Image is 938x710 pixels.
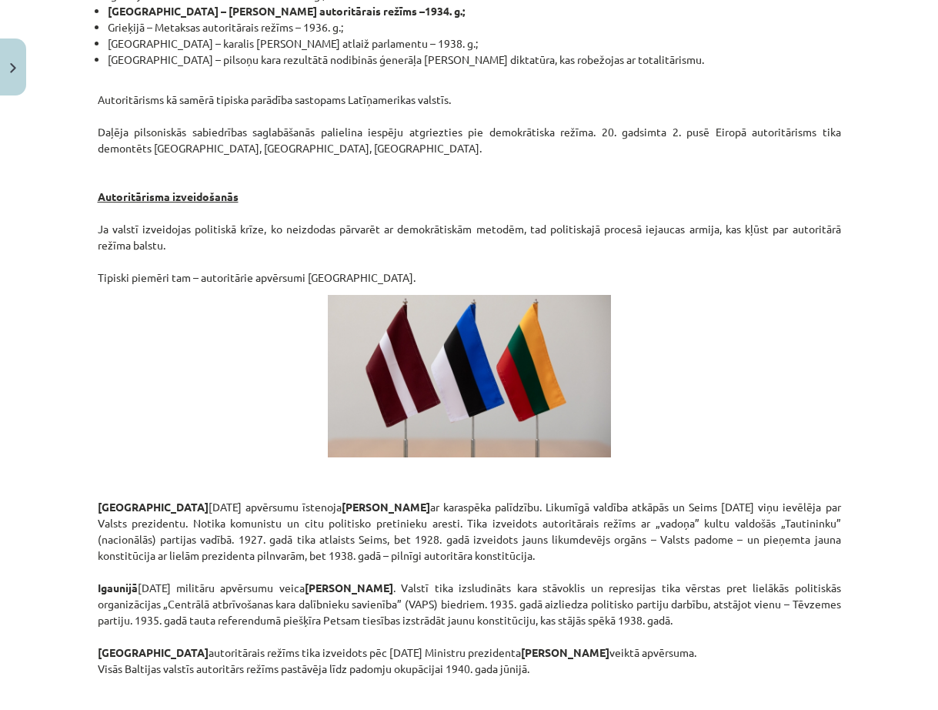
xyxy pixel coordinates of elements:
li: Grieķijā – Metaksas autoritārais režīms – 1936. g.; [108,19,841,35]
p: Autoritārisms kā samērā tipiska parādība sastopams Latīņamerikas valstīs. Daļēja pilsoniskās sabi... [98,75,841,286]
li: [GEOGRAPHIC_DATA] – pilsoņu kara rezultātā nodibinās ģenerāļa [PERSON_NAME] diktatūra, kas robežo... [108,52,841,68]
strong: [PERSON_NAME] [305,581,393,594]
p: [DATE] apvērsumu īstenoja ar karaspēka palīdzību. Likumīgā valdība atkāpās un Seims [DATE] viņu i... [98,467,841,693]
strong: Igaunijā [98,581,138,594]
strong: [GEOGRAPHIC_DATA] [98,645,209,659]
strong: [GEOGRAPHIC_DATA] [98,500,209,514]
strong: Autoritārisma izveidošanās [98,189,239,203]
strong: [PERSON_NAME] [521,645,609,659]
strong: [PERSON_NAME] [342,500,430,514]
li: [GEOGRAPHIC_DATA] – karalis [PERSON_NAME] atlaiž parlamentu – 1938. g.; [108,35,841,52]
strong: [GEOGRAPHIC_DATA] – [PERSON_NAME] autoritārais režīms –1934. g.; [108,4,465,18]
img: icon-close-lesson-0947bae3869378f0d4975bcd49f059093ad1ed9edebbc8119c70593378902aed.svg [10,63,16,73]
